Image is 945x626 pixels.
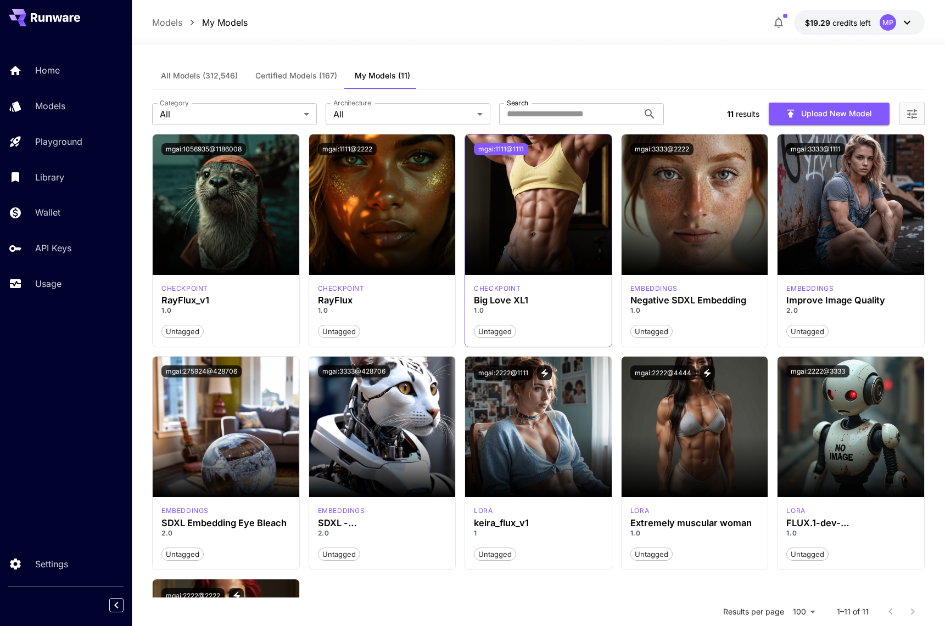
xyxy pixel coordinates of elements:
[786,528,915,538] p: 1.0
[161,306,290,315] p: 1.0
[35,171,64,184] p: Library
[318,306,447,315] p: 1.0
[318,324,360,339] button: Untagged
[152,16,182,29] a: Models
[161,284,208,294] p: checkpoint
[630,547,673,561] button: Untagged
[474,365,533,380] button: mgai:2222@1111
[630,324,673,339] button: Untagged
[318,295,447,306] h3: RayFlux
[630,506,649,516] p: lora
[727,109,734,119] span: 11
[786,324,829,339] button: Untagged
[537,365,552,380] button: View trigger words
[723,606,784,617] p: Results per page
[318,284,365,294] div: FLUX.1 D
[161,588,225,603] button: mgai:2222@2222
[786,295,915,306] h3: Improve Image Quality
[631,549,672,560] span: Untagged
[786,284,834,294] div: SDXL 1.0
[474,306,603,315] p: 1.0
[318,528,447,538] p: 2.0
[161,528,290,538] p: 2.0
[805,17,871,29] div: $19.28726
[786,547,829,561] button: Untagged
[162,326,203,337] span: Untagged
[318,326,360,337] span: Untagged
[161,71,238,81] span: All Models (312,546)
[769,103,890,125] button: Upload New Model
[786,365,849,377] button: mgai:2222@3333
[229,588,244,603] button: View trigger words
[162,549,203,560] span: Untagged
[318,365,390,377] button: mgai:3333@428706
[161,547,204,561] button: Untagged
[787,326,828,337] span: Untagged
[318,143,377,155] button: mgai:1111@2222
[905,107,919,121] button: Open more filters
[318,506,365,516] div: SDXL 1.0
[35,206,60,219] p: Wallet
[630,528,759,538] p: 1.0
[789,604,819,619] div: 100
[35,64,60,77] p: Home
[202,16,248,29] a: My Models
[152,16,248,29] nav: breadcrumb
[161,365,242,377] button: mgai:275924@428706
[778,357,924,497] img: no-image-qHGxvh9x.jpeg
[35,99,65,112] p: Models
[161,506,209,516] div: SDXL 1.0
[118,595,132,615] div: Collapse sidebar
[700,365,715,380] button: View trigger words
[161,295,290,306] h3: RayFlux_v1
[318,518,447,528] h3: SDXL - [PERSON_NAME]+Embedding - Eye Bleach
[736,109,759,119] span: results
[630,518,759,528] h3: Extremely muscular woman
[160,98,189,108] label: Category
[333,98,371,108] label: Architecture
[474,506,493,516] div: FLUX.1 D
[786,506,805,516] div: FLUX.1 D
[161,506,209,516] p: embeddings
[786,518,915,528] div: FLUX.1-dev-LoRA-add-details
[794,10,925,35] button: $19.28726MP
[161,143,246,155] button: mgai:1056935@1186008
[160,108,299,121] span: All
[507,98,528,108] label: Search
[474,518,603,528] h3: keira_flux_v1
[786,284,834,294] p: embeddings
[474,143,528,155] button: mgai:1111@1111
[35,557,68,571] p: Settings
[355,71,410,81] span: My Models (11)
[786,518,915,528] h3: FLUX.1-dev-[PERSON_NAME]-add-details
[109,598,124,612] button: Collapse sidebar
[35,135,82,148] p: Playground
[474,284,521,294] p: checkpoint
[630,295,759,306] h3: Negative SDXL Embedding
[786,306,915,315] p: 2.0
[786,143,845,155] button: mgai:3333@1111
[630,284,678,294] p: embeddings
[630,284,678,294] div: SDXL 1.0
[318,284,365,294] p: checkpoint
[474,506,493,516] p: lora
[474,295,603,306] h3: Big Love XL1
[318,518,447,528] div: SDXL - LoRA+Embedding - Eye Bleach
[787,549,828,560] span: Untagged
[880,14,896,31] div: MP
[318,506,365,516] p: embeddings
[474,547,516,561] button: Untagged
[161,518,290,528] h3: SDXL Embedding Eye Bleach
[630,506,649,516] div: FLUX.1 D
[474,528,603,538] p: 1
[630,365,696,380] button: mgai:2222@4444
